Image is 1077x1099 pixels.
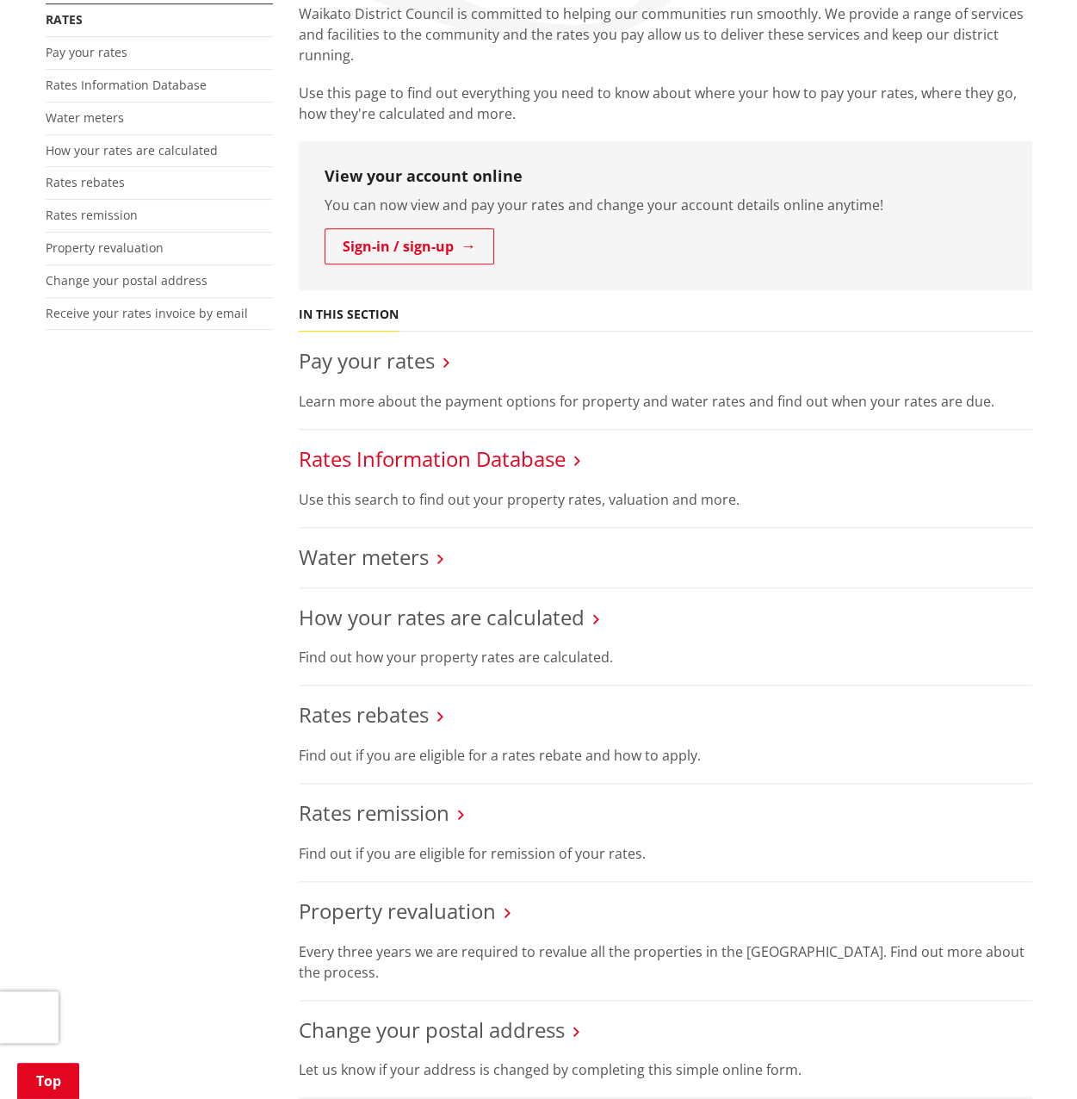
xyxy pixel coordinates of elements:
[299,444,566,473] a: Rates Information Database
[299,543,429,571] a: Water meters
[299,897,496,925] a: Property revaluation
[299,603,585,631] a: How your rates are calculated
[46,44,127,60] a: Pay your rates
[46,77,207,93] a: Rates Information Database
[17,1063,79,1099] a: Top
[46,239,164,256] a: Property revaluation
[299,647,1032,667] p: Find out how your property rates are calculated.
[299,83,1032,124] p: Use this page to find out everything you need to know about where your how to pay your rates, whe...
[299,843,1032,864] p: Find out if you are eligible for remission of your rates.
[299,798,449,827] a: Rates remission
[299,489,1032,510] p: Use this search to find out your property rates, valuation and more.
[46,142,218,158] a: How your rates are calculated
[299,941,1032,983] p: Every three years we are required to revalue all the properties in the [GEOGRAPHIC_DATA]. Find ou...
[299,3,1032,65] p: Waikato District Council is committed to helping our communities run smoothly. We provide a range...
[46,207,138,223] a: Rates remission
[299,1015,565,1044] a: Change your postal address
[46,174,125,190] a: Rates rebates
[46,305,248,321] a: Receive your rates invoice by email
[325,228,494,264] a: Sign-in / sign-up
[299,391,1032,412] p: Learn more about the payment options for property and water rates and find out when your rates ar...
[46,272,207,289] a: Change your postal address
[299,346,435,375] a: Pay your rates
[299,1059,1032,1080] p: Let us know if your address is changed by completing this simple online form.
[46,109,124,126] a: Water meters
[299,307,399,322] h5: In this section
[325,167,1006,186] h3: View your account online
[46,11,83,28] a: Rates
[299,700,429,729] a: Rates rebates
[325,195,1006,215] p: You can now view and pay your rates and change your account details online anytime!
[299,745,1032,766] p: Find out if you are eligible for a rates rebate and how to apply.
